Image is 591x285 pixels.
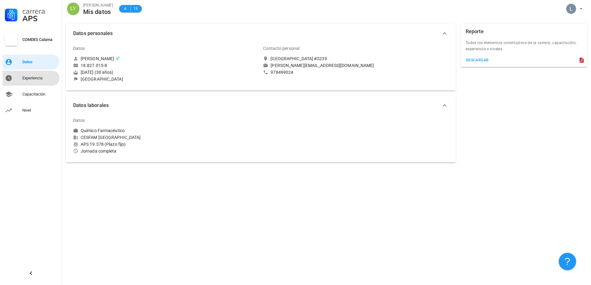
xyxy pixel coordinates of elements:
[66,24,456,43] button: Datos personales
[271,63,374,68] div: [PERSON_NAME][EMAIL_ADDRESS][DOMAIN_NAME]
[73,29,441,38] span: Datos personales
[2,55,60,69] a: Datos
[566,4,576,14] div: avatar
[22,37,57,42] div: COMDES Calama
[466,24,484,40] div: Reporte
[73,135,258,140] div: CESFAM [GEOGRAPHIC_DATA]
[73,113,85,128] div: Datos
[22,7,57,15] div: Carrera
[73,141,258,147] div: APS 19.378 (Plazo fijo)
[81,56,114,61] div: [PERSON_NAME]
[271,56,327,61] div: [GEOGRAPHIC_DATA] #3239
[271,69,293,75] div: 978499024
[263,56,448,61] a: [GEOGRAPHIC_DATA] #3239
[2,71,60,86] a: Experiencia
[22,15,57,22] div: APS
[81,76,123,82] div: [GEOGRAPHIC_DATA]
[133,6,138,12] span: 15
[81,128,125,133] div: Químico Farmacéutico
[73,41,85,56] div: Datos
[66,96,456,115] button: Datos laborales
[263,69,448,75] a: 978499024
[461,40,587,56] div: Todos los elementos constitutivos de la carrera; capacitación, experiencia y niveles.
[73,148,258,154] div: Jornada completa
[463,56,491,65] button: descargar
[73,101,441,110] span: Datos laborales
[83,2,113,8] div: [PERSON_NAME]
[466,58,489,62] div: descargar
[70,2,76,15] span: LY
[81,63,107,68] div: 18.827.015-8
[22,108,57,113] div: Nivel
[2,87,60,102] a: Capacitación
[263,63,448,68] a: [PERSON_NAME][EMAIL_ADDRESS][DOMAIN_NAME]
[67,2,79,15] div: avatar
[2,103,60,118] a: Nivel
[263,41,299,56] div: Contacto personal
[73,69,258,75] div: [DATE] (30 años)
[22,76,57,81] div: Experiencia
[22,60,57,65] div: Datos
[83,8,113,15] div: Mis datos
[22,92,57,97] div: Capacitación
[123,6,128,12] span: A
